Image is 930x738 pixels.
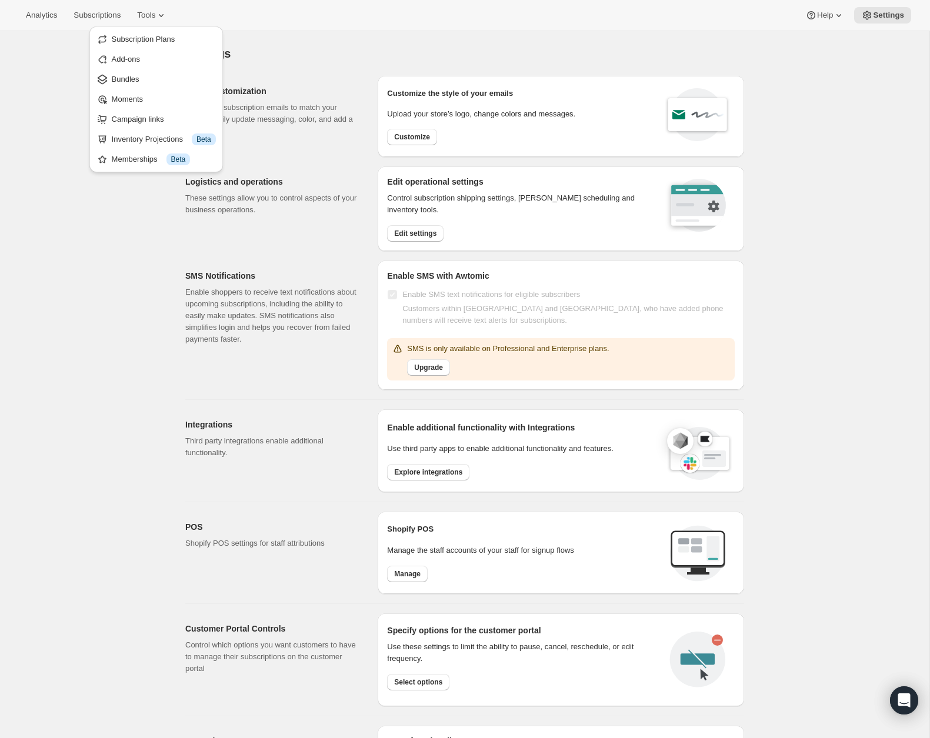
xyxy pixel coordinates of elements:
[93,150,219,169] button: Memberships
[112,153,216,165] div: Memberships
[387,422,655,433] h2: Enable additional functionality with Integrations
[387,270,735,282] h2: Enable SMS with Awtomic
[93,50,219,69] button: Add-ons
[394,569,421,579] span: Manage
[387,225,444,242] button: Edit settings
[890,686,918,714] div: Open Intercom Messenger
[873,11,904,20] span: Settings
[185,537,359,549] p: Shopify POS settings for staff attributions
[112,35,175,44] span: Subscription Plans
[112,95,143,103] span: Moments
[93,130,219,149] button: Inventory Projections
[185,176,359,188] h2: Logistics and operations
[93,110,219,129] button: Campaign links
[387,108,575,120] p: Upload your store’s logo, change colors and messages.
[26,11,57,20] span: Analytics
[196,135,211,144] span: Beta
[387,464,469,480] button: Explore integrations
[112,55,140,64] span: Add-ons
[394,677,442,687] span: Select options
[387,674,449,690] button: Select options
[185,192,359,216] p: These settings allow you to control aspects of your business operations.
[394,467,462,477] span: Explore integrations
[798,7,852,24] button: Help
[185,639,359,674] p: Control which options you want customers to have to manage their subscriptions on the customer po...
[93,90,219,109] button: Moments
[19,7,64,24] button: Analytics
[112,133,216,145] div: Inventory Projections
[130,7,174,24] button: Tools
[414,363,443,372] span: Upgrade
[171,155,186,164] span: Beta
[387,566,428,582] button: Manage
[137,11,155,20] span: Tools
[387,523,661,535] h2: Shopify POS
[112,75,139,84] span: Bundles
[817,11,833,20] span: Help
[387,625,661,636] h2: Specify options for the customer portal
[185,270,359,282] h2: SMS Notifications
[387,176,650,188] h2: Edit operational settings
[854,7,911,24] button: Settings
[185,85,359,97] h2: Email Customization
[407,343,609,355] p: SMS is only available on Professional and Enterprise plans.
[185,435,359,459] p: Third party integrations enable additional functionality.
[93,70,219,89] button: Bundles
[387,129,437,145] button: Customize
[185,623,359,635] h2: Customer Portal Controls
[402,290,580,299] span: Enable SMS text notifications for eligible subscribers
[387,88,513,99] p: Customize the style of your emails
[387,192,650,216] p: Control subscription shipping settings, [PERSON_NAME] scheduling and inventory tools.
[66,7,128,24] button: Subscriptions
[112,115,164,123] span: Campaign links
[387,545,661,556] p: Manage the staff accounts of your staff for signup flows
[93,30,219,49] button: Subscription Plans
[402,304,723,325] span: Customers within [GEOGRAPHIC_DATA] and [GEOGRAPHIC_DATA], who have added phone numbers will recei...
[387,443,655,455] p: Use third party apps to enable additional functionality and features.
[394,229,436,238] span: Edit settings
[74,11,121,20] span: Subscriptions
[185,102,359,137] p: Customize subscription emails to match your brand. Easily update messaging, color, and add a logo.
[185,419,359,430] h2: Integrations
[185,286,359,345] p: Enable shoppers to receive text notifications about upcoming subscriptions, including the ability...
[185,521,359,533] h2: POS
[394,132,430,142] span: Customize
[387,641,661,664] div: Use these settings to limit the ability to pause, cancel, reschedule, or edit frequency.
[407,359,450,376] button: Upgrade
